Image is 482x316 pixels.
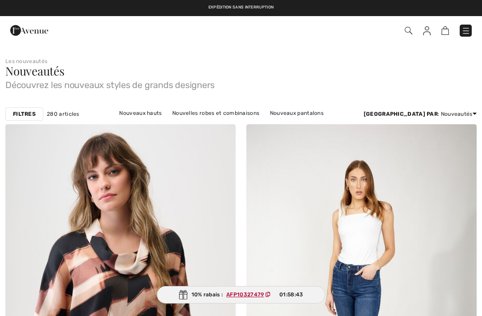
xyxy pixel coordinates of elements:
span: Nouveautés [5,63,65,79]
span: 01:58:43 [279,291,303,299]
img: Mes infos [423,26,431,35]
span: Découvrez les nouveaux styles de grands designers [5,77,477,89]
strong: Filtres [13,110,36,118]
a: Les nouveautés [5,58,47,64]
a: Nouveaux pulls et cardigans [112,119,196,131]
a: Nouveaux hauts [115,107,166,119]
img: 1ère Avenue [10,21,48,39]
span: 280 articles [47,110,79,118]
div: 10% rabais : [157,286,325,303]
ins: AFP10327479 [226,291,264,298]
div: : Nouveautés [364,110,477,118]
a: Nouvelles robes et combinaisons [168,107,264,119]
img: Recherche [405,27,412,34]
img: Panier d'achat [441,26,449,35]
img: Gift.svg [179,290,188,299]
a: Nouvelles vestes et blazers [197,119,279,131]
a: Nouveaux pantalons [266,107,328,119]
a: Nouvelles jupes [280,119,331,131]
img: Menu [461,26,470,35]
strong: [GEOGRAPHIC_DATA] par [364,111,438,117]
a: 1ère Avenue [10,25,48,34]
